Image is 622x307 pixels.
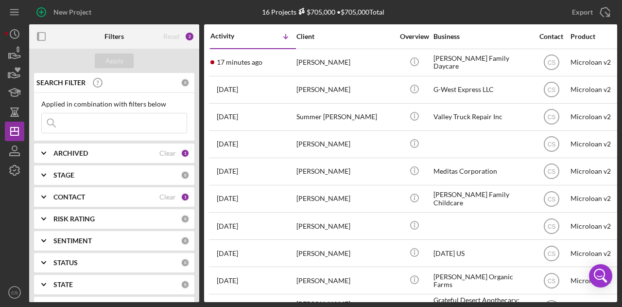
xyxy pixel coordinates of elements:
[53,237,92,245] b: SENTIMENT
[296,268,394,293] div: [PERSON_NAME]
[181,236,190,245] div: 0
[217,222,238,230] time: 2025-09-22 18:24
[547,114,555,121] text: CS
[181,149,190,158] div: 1
[210,32,253,40] div: Activity
[572,2,593,22] div: Export
[433,268,531,293] div: [PERSON_NAME] Organic Farms
[296,50,394,75] div: [PERSON_NAME]
[547,196,555,202] text: CS
[547,250,555,257] text: CS
[217,250,238,257] time: 2025-09-17 20:11
[29,2,101,22] button: New Project
[296,104,394,130] div: Summer [PERSON_NAME]
[547,223,555,230] text: CS
[296,77,394,103] div: [PERSON_NAME]
[217,86,238,93] time: 2025-09-28 04:38
[296,131,394,157] div: [PERSON_NAME]
[217,167,238,175] time: 2025-09-24 23:09
[36,79,86,87] b: SEARCH FILTER
[95,54,134,68] button: Apply
[433,240,531,266] div: [DATE] US
[53,149,88,157] b: ARCHIVED
[181,280,190,289] div: 0
[41,100,187,108] div: Applied in combination with filters below
[53,259,78,267] b: STATUS
[433,50,531,75] div: [PERSON_NAME] Family Daycare
[589,264,612,288] div: Open Intercom Messenger
[163,33,180,40] div: Reset
[11,290,17,295] text: CS
[53,281,73,289] b: STATE
[217,58,262,66] time: 2025-09-29 20:00
[433,159,531,184] div: Meditas Corporation
[53,171,74,179] b: STAGE
[105,54,123,68] div: Apply
[53,215,95,223] b: RISK RATING
[433,77,531,103] div: G-West Express LLC
[53,2,91,22] div: New Project
[262,8,384,16] div: 16 Projects • $705,000 Total
[181,215,190,223] div: 0
[217,277,238,285] time: 2025-09-15 03:26
[433,104,531,130] div: Valley Truck Repair Inc
[296,240,394,266] div: [PERSON_NAME]
[217,195,238,202] time: 2025-09-24 19:34
[181,78,190,87] div: 0
[433,33,531,40] div: Business
[296,186,394,212] div: [PERSON_NAME]
[433,186,531,212] div: [PERSON_NAME] Family Childcare
[217,113,238,121] time: 2025-09-26 18:41
[181,258,190,267] div: 0
[5,283,24,302] button: CS
[562,2,617,22] button: Export
[547,59,555,66] text: CS
[159,193,176,201] div: Clear
[104,33,124,40] b: Filters
[396,33,432,40] div: Overview
[181,171,190,180] div: 0
[185,32,194,41] div: 2
[547,168,555,175] text: CS
[547,87,555,93] text: CS
[159,149,176,157] div: Clear
[296,8,335,16] div: $705,000
[547,141,555,148] text: CS
[217,140,238,148] time: 2025-09-25 18:42
[296,159,394,184] div: [PERSON_NAME]
[53,193,85,201] b: CONTACT
[296,213,394,239] div: [PERSON_NAME]
[533,33,570,40] div: Contact
[181,193,190,201] div: 1
[547,277,555,284] text: CS
[296,33,394,40] div: Client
